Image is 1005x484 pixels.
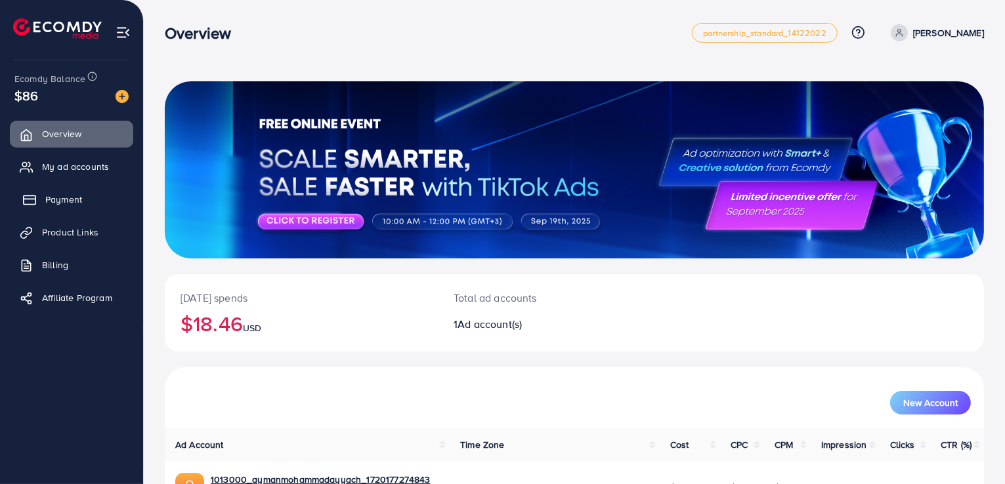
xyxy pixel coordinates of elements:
span: Ad account(s) [458,317,522,331]
a: partnership_standard_14122022 [692,23,838,43]
h2: 1 [454,318,627,331]
p: [DATE] spends [181,290,422,306]
img: image [116,90,129,103]
span: Overview [42,127,81,140]
span: Billing [42,258,68,272]
span: Affiliate Program [42,291,112,304]
span: Time Zone [460,438,504,451]
a: Overview [10,121,133,147]
a: Billing [10,252,133,278]
span: Payment [45,193,82,206]
span: Ecomdy Balance [14,72,85,85]
a: My ad accounts [10,153,133,180]
h3: Overview [165,24,242,43]
span: Cost [670,438,689,451]
span: New Account [903,398,958,407]
img: logo [13,18,102,39]
span: My ad accounts [42,160,109,173]
span: CTR (%) [941,438,972,451]
span: USD [243,321,261,334]
a: [PERSON_NAME] [886,24,984,41]
span: CPM [775,438,793,451]
a: Product Links [10,219,133,245]
span: $86 [14,86,38,105]
span: partnership_standard_14122022 [703,29,826,37]
button: New Account [890,391,971,414]
span: Clicks [890,438,915,451]
p: Total ad accounts [454,290,627,306]
p: [PERSON_NAME] [913,25,984,41]
a: Payment [10,186,133,212]
h2: $18.46 [181,311,422,336]
span: Ad Account [175,438,224,451]
a: Affiliate Program [10,285,133,311]
span: Product Links [42,226,98,239]
span: Impression [821,438,867,451]
span: CPC [731,438,748,451]
img: menu [116,25,131,40]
